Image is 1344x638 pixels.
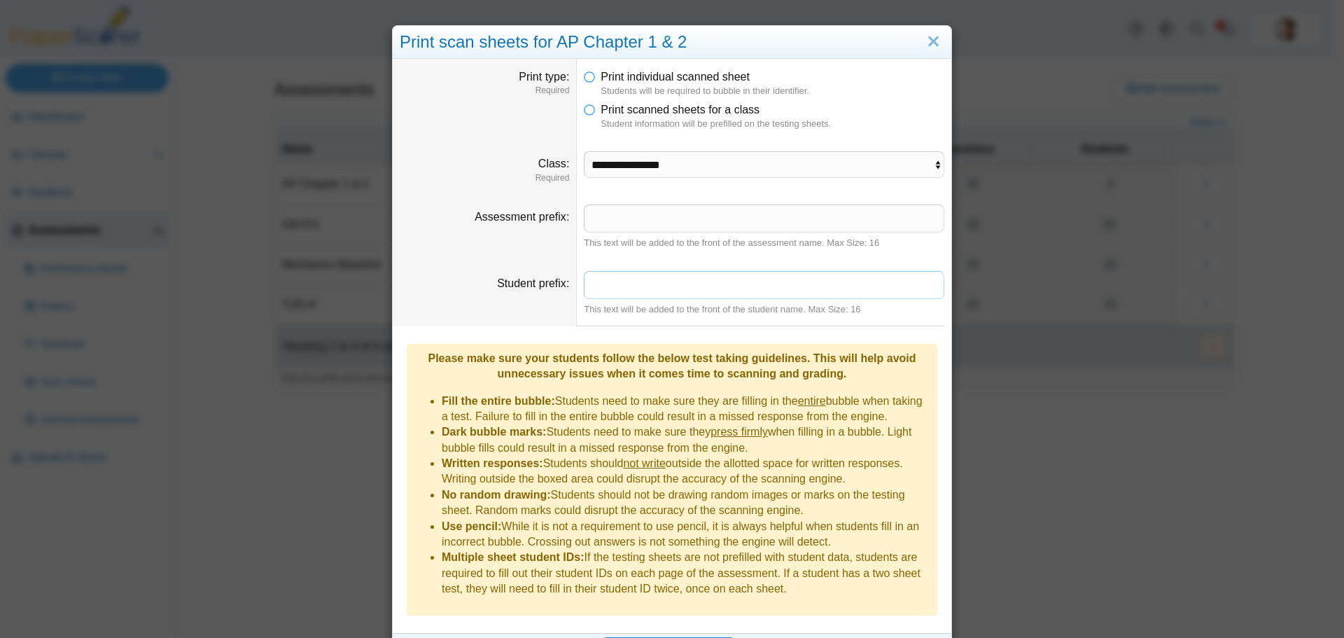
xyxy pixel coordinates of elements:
b: Fill the entire bubble: [442,395,555,407]
dfn: Required [400,85,569,97]
label: Assessment prefix [475,211,569,223]
li: While it is not a requirement to use pencil, it is always helpful when students fill in an incorr... [442,519,930,550]
li: Students need to make sure they are filling in the bubble when taking a test. Failure to fill in ... [442,394,930,425]
b: Use pencil: [442,520,501,532]
u: entire [798,395,826,407]
dfn: Required [400,172,569,184]
span: Print individual scanned sheet [601,71,750,83]
li: Students need to make sure they when filling in a bubble. Light bubble fills could result in a mi... [442,424,930,456]
b: Dark bubble marks: [442,426,546,438]
b: No random drawing: [442,489,551,501]
b: Written responses: [442,457,543,469]
dfn: Students will be required to bubble in their identifier. [601,85,944,97]
div: This text will be added to the front of the assessment name. Max Size: 16 [584,237,944,249]
li: Students should outside the allotted space for written responses. Writing outside the boxed area ... [442,456,930,487]
dfn: Student information will be prefilled on the testing sheets. [601,118,944,130]
b: Please make sure your students follow the below test taking guidelines. This will help avoid unne... [428,352,916,380]
label: Print type [519,71,569,83]
div: This text will be added to the front of the student name. Max Size: 16 [584,303,944,316]
label: Student prefix [497,277,569,289]
u: press firmly [710,426,768,438]
b: Multiple sheet student IDs: [442,551,584,563]
u: not write [623,457,665,469]
div: Print scan sheets for AP Chapter 1 & 2 [393,26,951,59]
label: Class [538,158,569,169]
span: Print scanned sheets for a class [601,104,759,116]
li: Students should not be drawing random images or marks on the testing sheet. Random marks could di... [442,487,930,519]
li: If the testing sheets are not prefilled with student data, students are required to fill out thei... [442,550,930,597]
a: Close [923,30,944,54]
